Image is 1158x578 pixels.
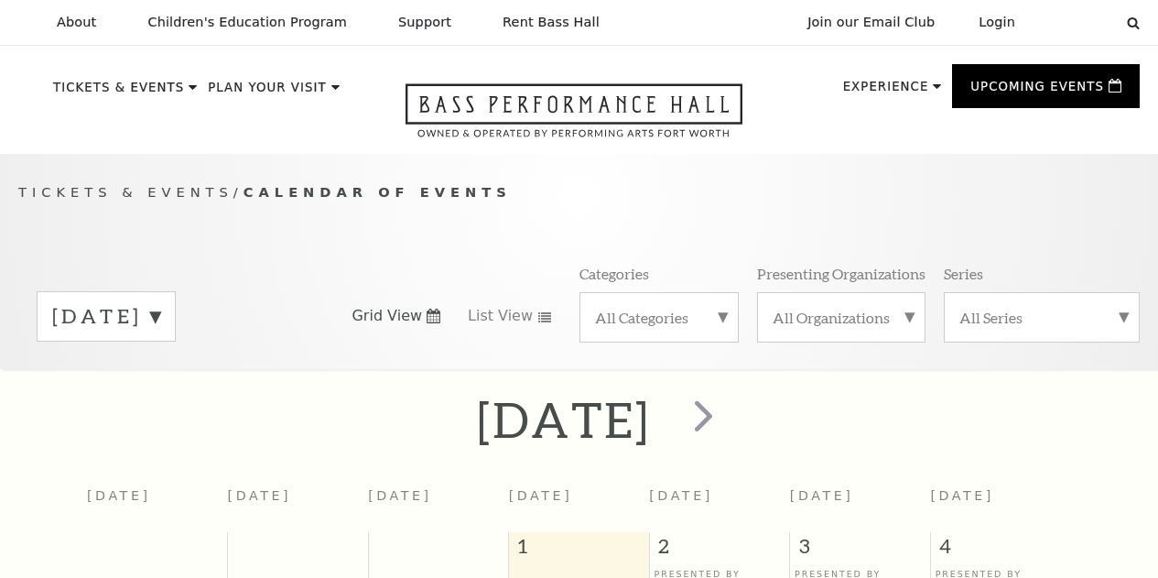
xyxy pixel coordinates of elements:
p: Presenting Organizations [757,264,925,283]
p: Rent Bass Hall [503,15,600,30]
button: next [667,387,734,452]
span: Calendar of Events [244,184,512,200]
p: Series [944,264,983,283]
label: All Categories [595,308,724,327]
th: [DATE] [87,477,228,531]
p: Categories [579,264,649,283]
select: Select: [1044,14,1109,31]
p: About [57,15,96,30]
p: / [18,181,1140,204]
span: [DATE] [649,488,713,503]
p: Tickets & Events [53,82,184,104]
span: List View [468,306,533,326]
span: 1 [509,532,649,569]
th: [DATE] [228,477,369,531]
span: Tickets & Events [18,184,233,200]
p: Children's Education Program [147,15,347,30]
p: Experience [843,81,929,103]
p: Support [398,15,451,30]
label: All Series [959,308,1124,327]
span: 2 [650,532,790,569]
span: [DATE] [790,488,854,503]
span: [DATE] [930,488,994,503]
th: [DATE] [368,477,509,531]
span: 4 [931,532,1071,569]
label: All Organizations [773,308,910,327]
span: [DATE] [509,488,573,503]
label: [DATE] [52,302,160,331]
h2: [DATE] [477,390,650,449]
span: Grid View [352,306,422,326]
p: Plan Your Visit [208,82,327,104]
p: Upcoming Events [970,81,1104,103]
span: 3 [790,532,930,569]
